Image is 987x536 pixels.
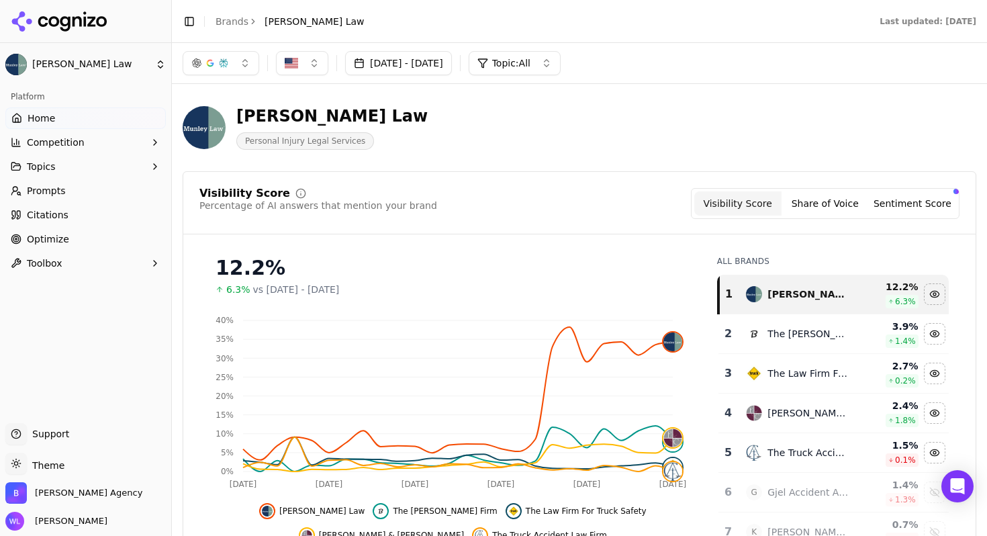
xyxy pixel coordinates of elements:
tspan: 40% [216,316,234,325]
span: vs [DATE] - [DATE] [253,283,340,296]
tspan: 30% [216,354,234,363]
span: Topics [27,160,56,173]
div: The [PERSON_NAME] Firm [767,327,849,341]
tspan: [DATE] [573,480,601,489]
img: the law firm for truck safety [663,458,682,477]
button: Hide the law firm for truck safety data [924,363,945,384]
span: G [746,484,762,500]
button: Hide munley law data [259,503,365,519]
button: Hide munley law data [924,283,945,305]
a: Brands [216,16,248,27]
tspan: 20% [216,392,234,401]
div: 3 [724,365,733,382]
tr: 5the truck accident law firmThe Truck Accident Law Firm1.5%0.1%Hide the truck accident law firm data [718,433,949,473]
button: Open organization switcher [5,482,142,504]
div: 2.7 % [860,359,919,373]
button: Competition [5,132,166,153]
button: Share of Voice [782,191,869,216]
div: 1.5 % [860,439,919,452]
tspan: 5% [221,448,234,457]
tspan: 15% [216,410,234,420]
button: Hide the levin firm data [924,323,945,345]
div: [PERSON_NAME] & [PERSON_NAME] [767,406,849,420]
tr: 4fellerman & ciarimboli[PERSON_NAME] & [PERSON_NAME]2.4%1.8%Hide fellerman & ciarimboli data [718,394,949,433]
tr: 1munley law[PERSON_NAME] Law12.2%6.3%Hide munley law data [718,275,949,314]
a: Prompts [5,180,166,202]
img: munley law [663,332,682,351]
button: Topics [5,156,166,177]
button: Hide the law firm for truck safety data [506,503,647,519]
span: Toolbox [27,257,62,270]
span: Personal Injury Legal Services [236,132,374,150]
span: Support [27,427,69,441]
div: The Truck Accident Law Firm [767,446,849,459]
span: 1.8 % [895,415,916,426]
tspan: 0% [221,467,234,476]
button: Hide fellerman & ciarimboli data [924,402,945,424]
tspan: 10% [216,429,234,439]
img: fellerman & ciarimboli [663,429,682,447]
span: 1.4 % [895,336,916,347]
span: 0.1 % [895,455,916,465]
div: Visibility Score [199,188,290,199]
span: [PERSON_NAME] [30,515,107,527]
span: The [PERSON_NAME] Firm [393,506,497,517]
span: 0.2 % [895,375,916,386]
div: Percentage of AI answers that mention your brand [199,199,437,212]
div: Last updated: [DATE] [880,16,976,27]
img: the law firm for truck safety [508,506,519,517]
span: [PERSON_NAME] Law [279,506,365,517]
div: 2 [724,326,733,342]
div: 2.4 % [860,399,919,412]
span: Optimize [27,232,69,246]
img: Munley Law [183,106,226,149]
tspan: [DATE] [659,480,687,489]
div: 1 [725,286,733,302]
div: 0.7 % [860,518,919,531]
span: Prompts [27,184,66,197]
a: Citations [5,204,166,226]
nav: breadcrumb [216,15,365,28]
div: Gjel Accident Attorneys [767,486,849,499]
tr: 2the levin firmThe [PERSON_NAME] Firm3.9%1.4%Hide the levin firm data [718,314,949,354]
span: 1.3 % [895,494,916,505]
tspan: [DATE] [230,480,257,489]
button: Hide the truck accident law firm data [924,442,945,463]
img: fellerman & ciarimboli [746,405,762,421]
button: Show gjel accident attorneys data [924,482,945,503]
span: Competition [27,136,85,149]
img: the levin firm [375,506,386,517]
div: 1.4 % [860,478,919,492]
a: Optimize [5,228,166,250]
div: [PERSON_NAME] Law [767,287,849,301]
img: the levin firm [746,326,762,342]
span: Citations [27,208,68,222]
tr: 3the law firm for truck safetyThe Law Firm For Truck Safety2.7%0.2%Hide the law firm for truck sa... [718,354,949,394]
div: The Law Firm For Truck Safety [767,367,849,380]
div: Open Intercom Messenger [941,470,974,502]
tspan: [DATE] [487,480,515,489]
div: 12.2% [216,256,690,280]
div: 12.2 % [860,280,919,294]
span: The Law Firm For Truck Safety [526,506,647,517]
img: munley law [262,506,273,517]
img: Bob Agency [5,482,27,504]
img: munley law [746,286,762,302]
img: Munley Law [5,54,27,75]
button: Hide the levin firm data [373,503,497,519]
span: Theme [27,460,64,471]
button: Visibility Score [694,191,782,216]
a: Home [5,107,166,129]
tr: 6GGjel Accident Attorneys1.4%1.3%Show gjel accident attorneys data [718,473,949,512]
span: [PERSON_NAME] Law [32,58,150,71]
div: 6 [724,484,733,500]
button: Open user button [5,512,107,531]
img: the truck accident law firm [746,445,762,461]
img: US [285,56,298,70]
img: the truck accident law firm [663,462,682,481]
tspan: 35% [216,334,234,344]
tspan: [DATE] [316,480,343,489]
div: 4 [724,405,733,421]
span: Home [28,111,55,125]
span: [PERSON_NAME] Law [265,15,365,28]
